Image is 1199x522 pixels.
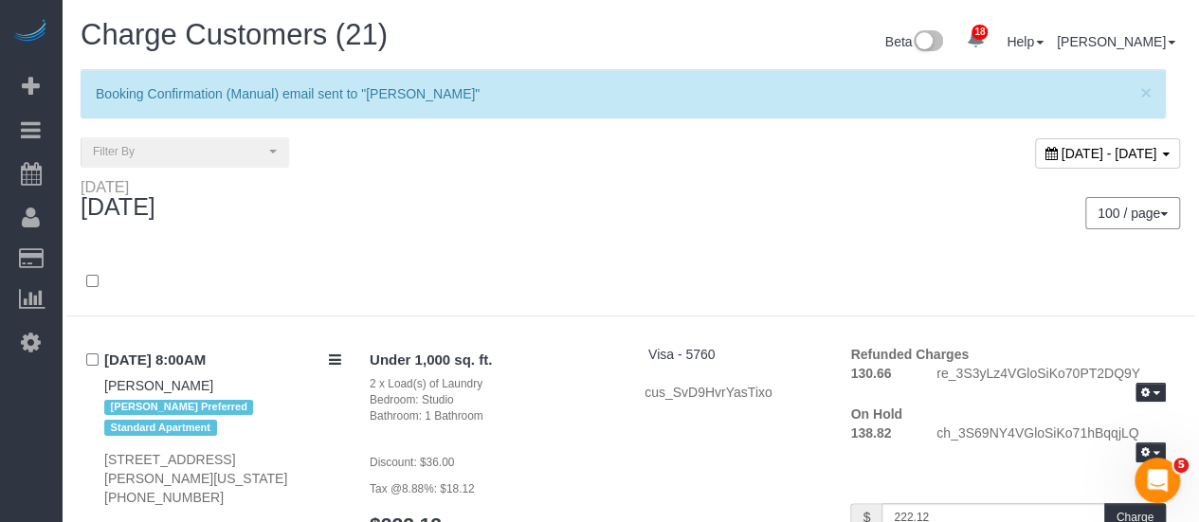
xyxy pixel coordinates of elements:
[93,144,264,160] span: Filter By
[645,383,823,402] div: cus_SvD9HvrYasTixo
[972,25,988,40] span: 18
[81,179,174,221] div: [DATE]
[1057,34,1175,49] a: [PERSON_NAME]
[104,420,217,435] span: Standard Apartment
[850,347,968,362] strong: Refunded Charges
[922,423,1180,465] div: ch_3S69NY4VGloSiKo71hBqqjLQ
[370,392,616,408] div: Bedroom: Studio
[11,19,49,45] img: Automaid Logo
[648,347,716,362] a: Visa - 5760
[81,179,155,194] div: [DATE]
[1140,82,1152,102] button: Close
[1086,197,1180,229] nav: Pagination navigation
[912,30,943,55] img: New interface
[885,34,944,49] a: Beta
[1135,458,1180,503] iframe: Intercom live chat
[850,425,891,441] strong: 138.82
[104,352,341,369] h4: [DATE] 8:00AM
[1140,81,1152,103] span: ×
[922,364,1180,405] div: re_3S3yLz4VGloSiKo70PT2DQ9Y
[370,482,475,495] small: Tax @8.88%: $18.12
[81,18,388,51] span: Charge Customers (21)
[1085,197,1180,229] button: 100 / page
[370,376,616,392] div: 2 x Load(s) of Laundry
[850,406,901,422] strong: On Hold
[104,378,213,393] a: [PERSON_NAME]
[104,400,253,415] span: [PERSON_NAME] Preferred
[1062,146,1157,161] span: [DATE] - [DATE]
[96,84,1132,103] p: Booking Confirmation (Manual) email sent to "[PERSON_NAME]"
[81,137,289,167] button: Filter By
[104,450,341,507] div: [STREET_ADDRESS][PERSON_NAME][US_STATE] [PHONE_NUMBER]
[104,395,341,441] div: Tags
[1173,458,1189,473] span: 5
[370,456,454,469] small: Discount: $36.00
[370,352,616,369] h4: Under 1,000 sq. ft.
[956,19,993,61] a: 18
[1007,34,1044,49] a: Help
[370,408,616,424] div: Bathroom: 1 Bathroom
[850,366,891,381] strong: 130.66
